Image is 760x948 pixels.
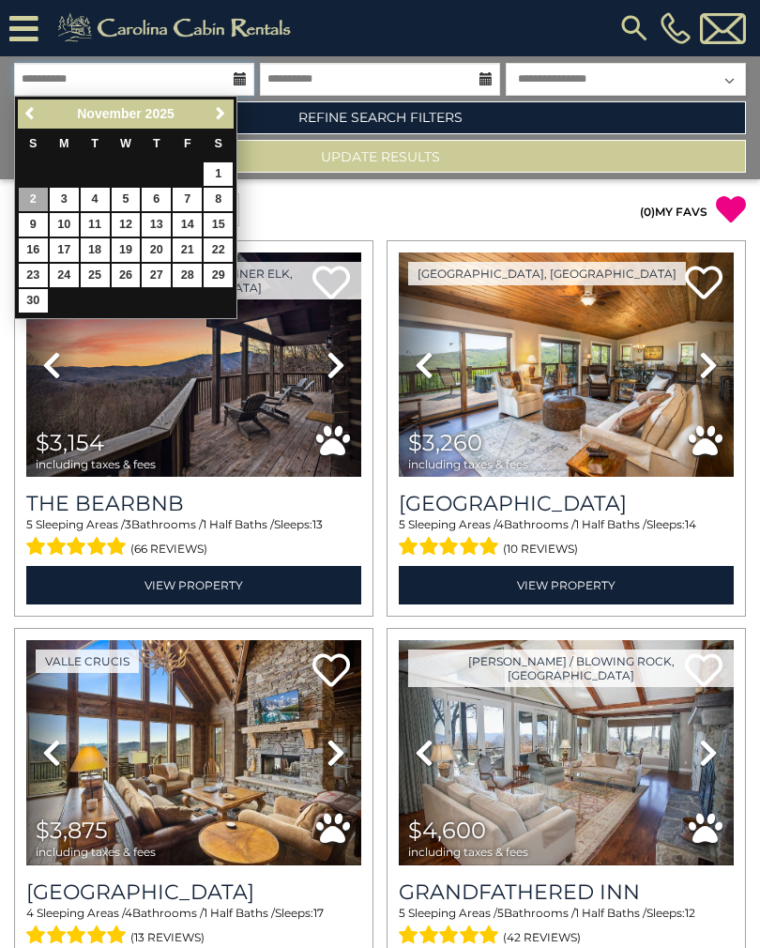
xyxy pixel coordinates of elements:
a: Previous [20,102,43,126]
span: $4,600 [408,817,486,844]
a: 4 [81,188,110,211]
span: 4 [125,906,132,920]
span: including taxes & fees [36,458,156,470]
a: 30 [19,289,48,313]
span: Previous [23,106,38,121]
span: $3,154 [36,429,104,456]
span: including taxes & fees [36,846,156,858]
span: $3,260 [408,429,482,456]
span: 14 [685,517,696,531]
span: (10 reviews) [503,537,578,561]
span: 0 [644,205,651,219]
a: 16 [19,238,48,262]
a: [GEOGRAPHIC_DATA] [399,491,734,516]
span: 5 [497,906,504,920]
img: thumbnail_163264290.jpeg [399,640,734,864]
div: Sleeping Areas / Bathrooms / Sleeps: [399,516,734,561]
span: 13 [312,517,323,531]
h3: Beech Mountain Vista [399,491,734,516]
img: search-regular.svg [617,11,651,45]
a: 10 [50,213,79,237]
a: 8 [204,188,233,211]
a: 17 [50,238,79,262]
a: 22 [204,238,233,262]
a: 26 [112,264,141,287]
a: 3 [50,188,79,211]
a: 14 [173,213,202,237]
button: Update Results [14,140,746,173]
a: 21 [173,238,202,262]
img: Khaki-logo.png [48,9,307,47]
img: thumbnail_163270761.jpeg [26,640,361,864]
a: View Property [26,566,361,604]
span: Tuesday [91,137,99,150]
a: 29 [204,264,233,287]
a: 7 [173,188,202,211]
a: 19 [112,238,141,262]
a: 15 [204,213,233,237]
span: including taxes & fees [408,458,528,470]
span: 1 Half Baths / [203,517,274,531]
a: The Bearbnb [26,491,361,516]
span: Saturday [215,137,222,150]
a: 5 [112,188,141,211]
span: 1 Half Baths / [575,517,646,531]
img: thumbnail_163977593.jpeg [26,252,361,477]
a: 2 [19,188,48,211]
a: 24 [50,264,79,287]
a: 1 [204,162,233,186]
span: Wednesday [120,137,131,150]
span: 17 [313,906,324,920]
h3: Cucumber Tree Lodge [26,879,361,905]
a: 28 [173,264,202,287]
span: ( ) [640,205,655,219]
a: 27 [142,264,171,287]
span: 1 Half Baths / [575,906,646,920]
a: [GEOGRAPHIC_DATA] [26,879,361,905]
a: 12 [112,213,141,237]
span: $3,875 [36,817,108,844]
a: 9 [19,213,48,237]
a: Grandfathered Inn [399,879,734,905]
a: Add to favorites [685,264,722,304]
img: thumbnail_163273151.jpeg [399,252,734,477]
span: 4 [496,517,504,531]
a: Add to favorites [312,651,350,692]
span: Next [213,106,228,121]
a: 25 [81,264,110,287]
a: 23 [19,264,48,287]
span: 5 [26,517,33,531]
a: (0)MY FAVS [640,205,707,219]
a: View Property [399,566,734,604]
span: Sunday [29,137,37,150]
a: 18 [81,238,110,262]
span: 5 [399,906,405,920]
a: Next [208,102,232,126]
span: Monday [59,137,69,150]
span: 1 Half Baths / [204,906,275,920]
a: [GEOGRAPHIC_DATA], [GEOGRAPHIC_DATA] [408,262,686,285]
span: including taxes & fees [408,846,528,858]
span: November [77,106,141,121]
div: Sleeping Areas / Bathrooms / Sleeps: [26,516,361,561]
a: 11 [81,213,110,237]
span: Thursday [153,137,160,150]
span: (66 reviews) [130,537,207,561]
span: 3 [125,517,131,531]
a: [PERSON_NAME] / Blowing Rock, [GEOGRAPHIC_DATA] [408,650,734,687]
span: 4 [26,906,34,920]
span: 2025 [145,106,175,121]
a: [PHONE_NUMBER] [656,12,695,44]
span: Friday [184,137,191,150]
span: 12 [685,906,695,920]
a: 13 [142,213,171,237]
a: 20 [142,238,171,262]
a: Refine Search Filters [14,101,746,134]
span: 5 [399,517,405,531]
a: 6 [142,188,171,211]
a: Valle Crucis [36,650,139,673]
